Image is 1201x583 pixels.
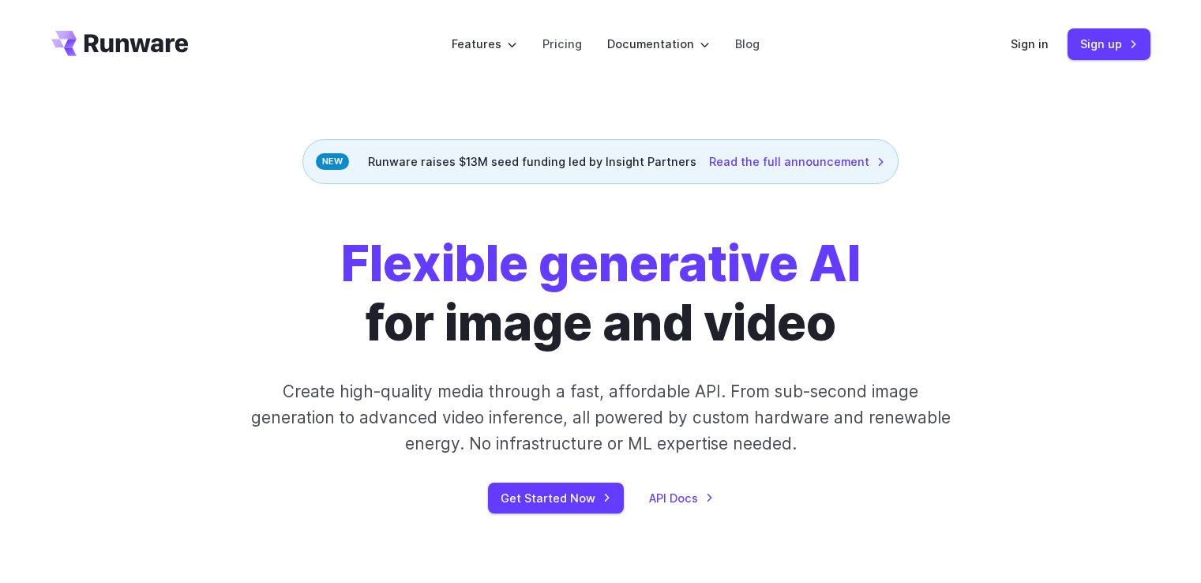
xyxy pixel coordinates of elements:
a: Read the full announcement [709,152,885,171]
strong: Flexible generative AI [341,234,861,293]
a: Get Started Now [488,483,624,513]
a: Sign up [1068,28,1150,59]
a: Blog [735,35,760,53]
p: Create high-quality media through a fast, affordable API. From sub-second image generation to adv... [249,378,952,457]
a: Sign in [1011,35,1049,53]
a: Go to / [51,31,189,56]
label: Documentation [607,35,710,53]
label: Features [452,35,517,53]
h1: for image and video [341,235,861,353]
a: Pricing [542,35,582,53]
a: API Docs [649,489,714,507]
div: Runware raises $13M seed funding led by Insight Partners [302,139,899,184]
